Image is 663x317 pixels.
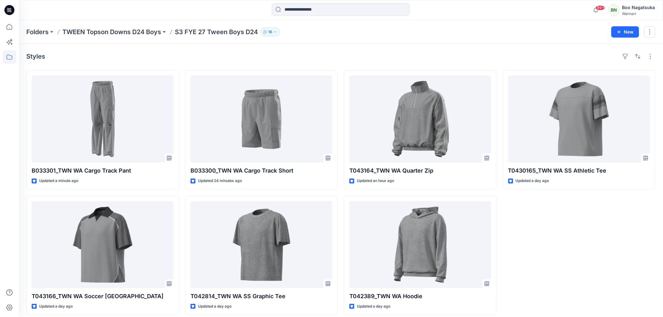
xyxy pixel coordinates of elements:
p: 16 [268,29,272,35]
p: T042814_TWN WA SS Graphic Tee [191,292,332,301]
p: Updated 24 minutes ago [198,178,242,184]
a: T042814_TWN WA SS Graphic Tee [191,201,332,288]
a: T042389_TWN WA Hoodie [349,201,491,288]
p: B033301_TWN WA Cargo Track Pant [32,166,174,175]
p: S3 FYE 27 Tween Boys D24 [175,28,258,36]
p: T043164_TWN WA Quarter Zip [349,166,491,175]
p: Updated an hour ago [357,178,394,184]
div: Boo Nagatsuka [622,4,655,11]
span: 99+ [596,5,605,10]
a: B033301_TWN WA Cargo Track Pant [32,75,174,163]
a: Folders [26,28,49,36]
a: T0430165_TWN WA SS Athletic Tee [508,75,650,163]
p: Updated a day ago [198,303,232,310]
a: B033300_TWN WA Cargo Track Short [191,75,332,163]
p: T043166_TWN WA Soccer [GEOGRAPHIC_DATA] [32,292,174,301]
a: T043164_TWN WA Quarter Zip [349,75,491,163]
p: Updated a day ago [516,178,549,184]
a: T043166_TWN WA Soccer Jersey [32,201,174,288]
p: Updated a minute ago [39,178,78,184]
button: New [611,26,639,38]
div: Walmart [622,11,655,16]
button: 16 [260,28,280,36]
h4: Styles [26,53,45,60]
a: TWEEN Topson Downs D24 Boys [62,28,161,36]
p: Updated a day ago [357,303,390,310]
div: BN [608,4,620,16]
p: B033300_TWN WA Cargo Track Short [191,166,332,175]
p: T042389_TWN WA Hoodie [349,292,491,301]
p: Updated a day ago [39,303,73,310]
p: T0430165_TWN WA SS Athletic Tee [508,166,650,175]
